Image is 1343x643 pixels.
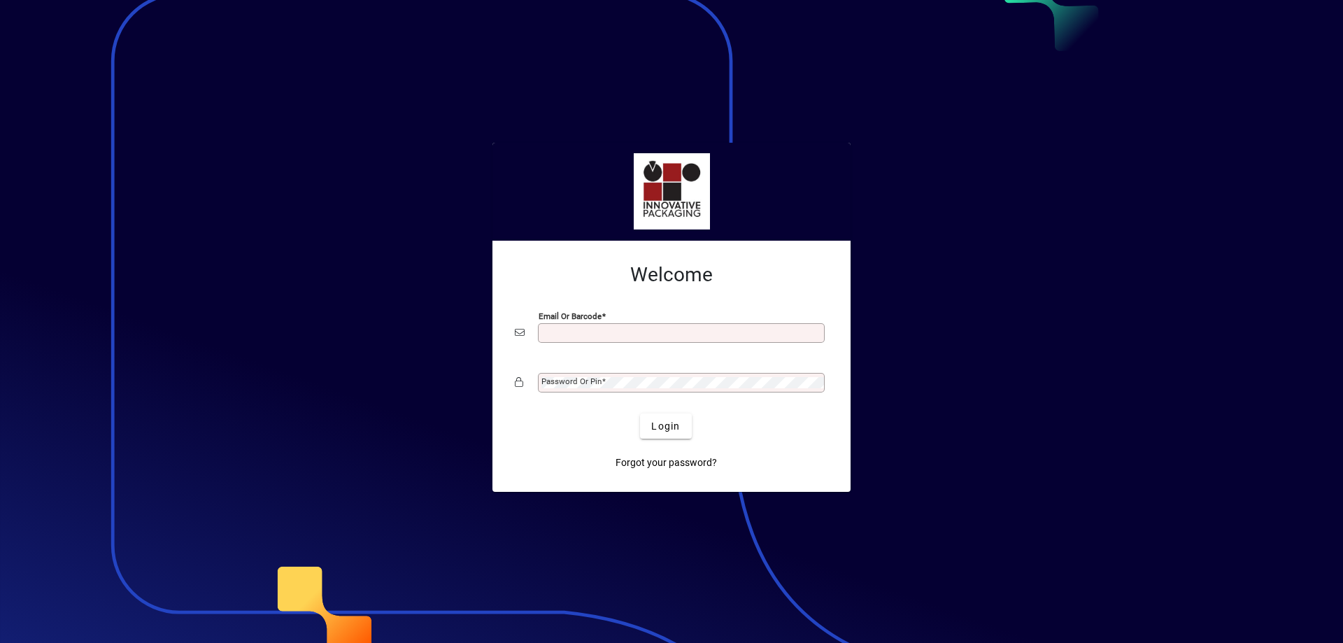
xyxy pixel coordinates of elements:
h2: Welcome [515,263,828,287]
mat-label: Email or Barcode [539,311,602,321]
a: Forgot your password? [610,450,723,475]
span: Login [651,419,680,434]
button: Login [640,414,691,439]
span: Forgot your password? [616,455,717,470]
mat-label: Password or Pin [541,376,602,386]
